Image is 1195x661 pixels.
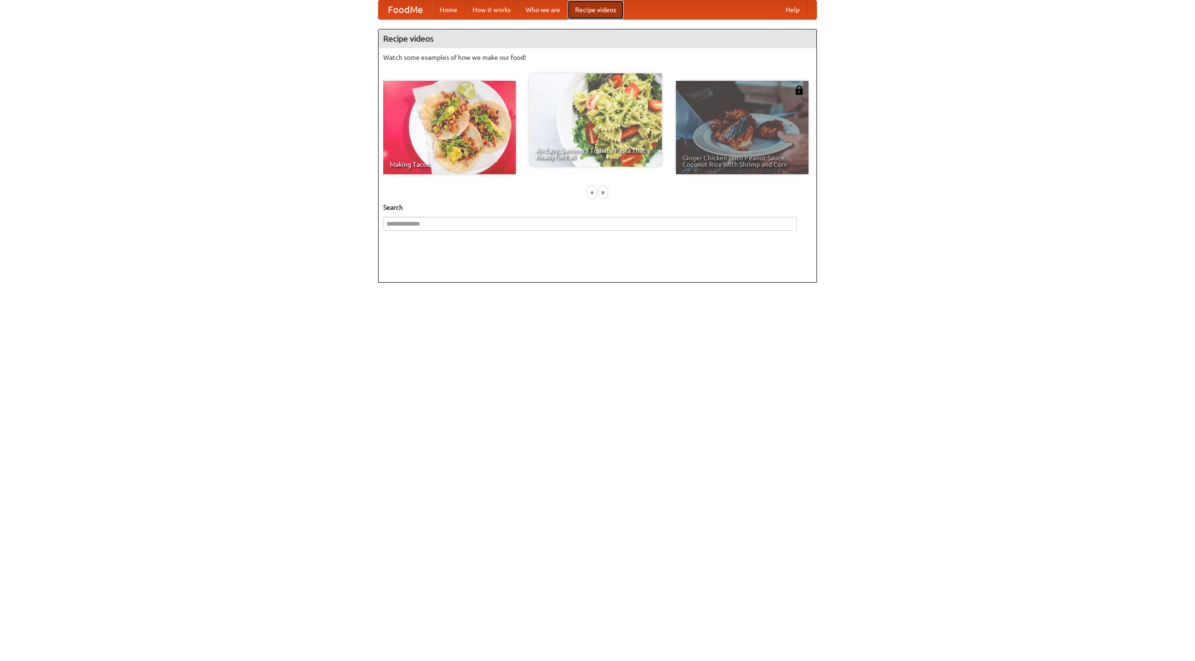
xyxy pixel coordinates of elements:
a: Recipe videos [568,0,624,19]
img: 483408.png [794,85,804,95]
a: Help [778,0,807,19]
a: Making Tacos [383,81,516,174]
a: An Easy, Summery Tomato Pasta That's Ready for Fall [529,73,662,167]
div: » [599,186,607,198]
a: How it works [465,0,518,19]
a: Who we are [518,0,568,19]
a: Home [432,0,465,19]
span: An Easy, Summery Tomato Pasta That's Ready for Fall [536,147,655,160]
h5: Search [383,203,812,212]
span: Making Tacos [390,161,509,168]
h4: Recipe videos [379,29,816,48]
div: « [588,186,596,198]
a: FoodMe [379,0,432,19]
p: Watch some examples of how we make our food! [383,53,812,62]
